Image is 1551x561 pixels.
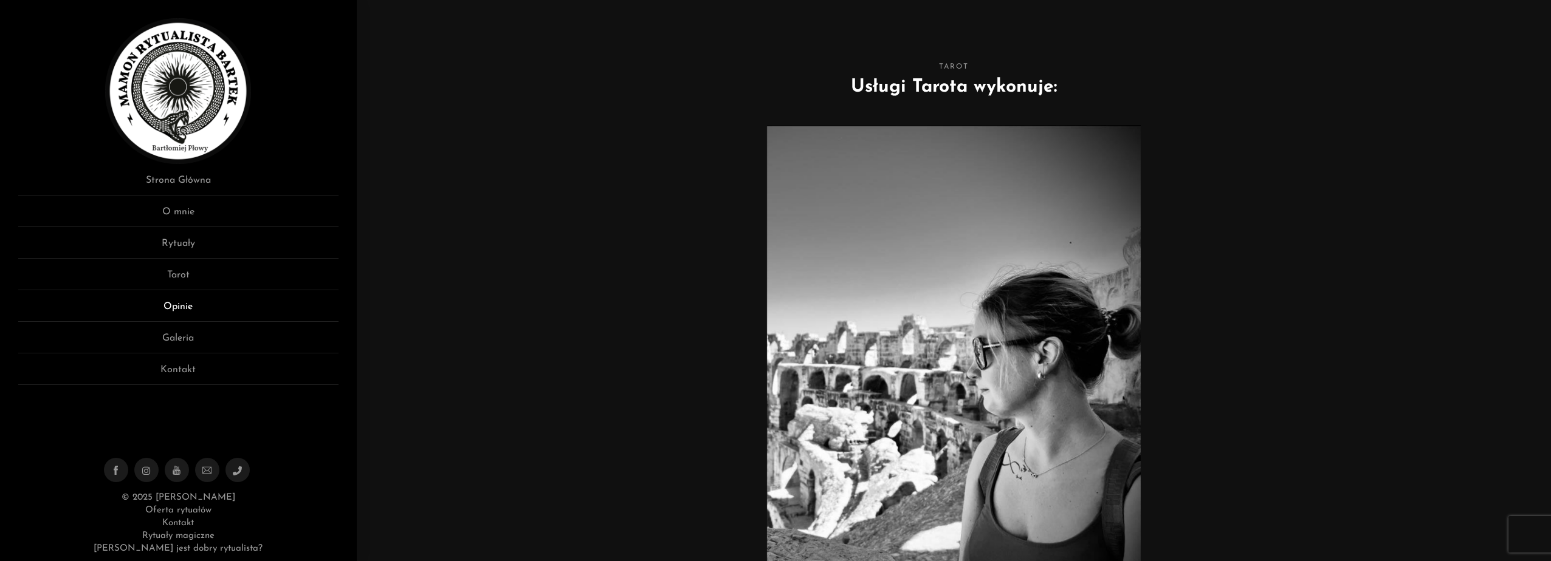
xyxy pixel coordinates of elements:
span: Tarot [375,61,1533,73]
a: Kontakt [162,518,194,528]
a: O mnie [18,205,339,227]
a: Rytuały magiczne [142,531,214,540]
h2: Usługi Tarota wykonuje: [375,73,1533,101]
a: Rytuały [18,236,339,259]
a: Tarot [18,268,339,290]
a: [PERSON_NAME] jest dobry rytualista? [94,544,263,553]
img: Rytualista Bartek [105,18,251,164]
a: Opinie [18,299,339,322]
a: Oferta rytuałów [145,506,211,515]
a: Kontakt [18,362,339,385]
a: Strona Główna [18,173,339,195]
a: Galeria [18,331,339,353]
